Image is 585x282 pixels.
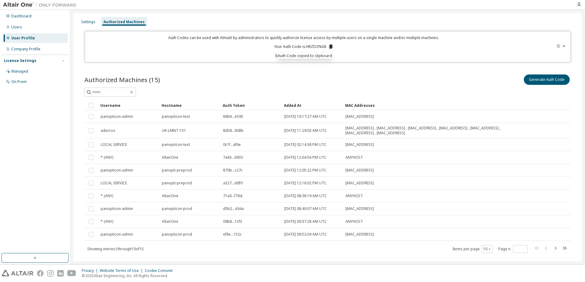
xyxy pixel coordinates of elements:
div: User Profile [11,36,35,41]
span: 66b6...e595 [223,114,243,119]
div: Dashboard [11,14,32,19]
div: Settings [81,20,95,24]
span: * (ANY) [101,193,113,198]
span: [MAC_ADDRESS] [345,232,374,237]
span: [DATE] 12:16:02 PM UTC [284,181,326,186]
button: 10 [483,247,491,251]
div: Auth Code copied to clipboard [278,53,332,59]
span: 0c1f...af6e [223,142,241,147]
p: © 2025 Altair Engineering, Inc. All Rights Reserved. [82,273,176,278]
span: [MAC_ADDRESS] [345,114,374,119]
div: Authorized Machines [103,20,145,24]
span: * (ANY) [101,219,113,224]
span: 7a63...6933 [223,155,243,160]
span: 870b...c27c [223,168,243,173]
div: Cookie Consent [145,268,176,273]
span: ANYHOST [345,219,363,224]
img: altair_logo.svg [2,270,33,277]
span: 71a0...f76d [223,193,242,198]
span: AltairOne [162,219,178,224]
img: Altair One [3,2,80,8]
span: [MAC_ADDRESS] [345,181,374,186]
span: panopti-preprod [162,168,192,173]
p: Expires in 14 minutes, 15 seconds [89,53,519,58]
div: Username [100,100,157,110]
span: [DATE] 12:05:22 PM UTC [284,168,326,173]
span: AltairOne [162,193,178,198]
img: instagram.svg [47,270,54,277]
div: Hostname [162,100,218,110]
span: panopticon-test [162,142,190,147]
span: panopticon-admin [101,232,133,237]
span: [DATE] 09:52:04 AM UTC [284,232,327,237]
span: 09b8...1cf3 [223,219,242,224]
div: Website Terms of Use [100,268,145,273]
div: Users [11,25,22,30]
p: Your Auth Code is: HRZDZNG8 [274,44,333,49]
span: adecros [101,128,115,133]
span: ANYHOST [345,193,363,198]
span: Items per page [453,245,493,253]
div: Privacy [82,268,100,273]
img: youtube.svg [67,270,76,277]
span: [DATE] 02:14:38 PM UTC [284,142,326,147]
span: [MAC_ADDRESS] , [MAC_ADDRESS] , [MAC_ADDRESS] , [MAC_ADDRESS] , [MAC_ADDRESS] , [MAC_ADDRESS] , [... [345,126,503,136]
span: panopticon-prod [162,206,192,211]
img: linkedin.svg [57,270,64,277]
img: facebook.svg [37,270,43,277]
span: panopticon-admin [101,206,133,211]
span: LOCAL SERVICE [101,181,127,186]
span: [MAC_ADDRESS] [345,168,374,173]
span: * (ANY) [101,155,113,160]
span: Showing entries 1 through 10 of 15 [87,246,144,251]
span: [DATE] 09:37:28 AM UTC [284,219,327,224]
span: [DATE] 12:04:56 PM UTC [284,155,326,160]
div: MAC Addresses [345,100,504,110]
span: [MAC_ADDRESS] [345,142,374,147]
span: UK-LMNT-151 [162,128,186,133]
span: [DATE] 08:38:19 AM UTC [284,193,327,198]
span: LOCAL SERVICE [101,142,127,147]
span: [DATE] 08:40:07 AM UTC [284,206,327,211]
div: Company Profile [11,47,40,52]
span: a327...ddf0 [223,181,243,186]
span: panopticon-prod [162,232,192,237]
div: On Prem [11,79,27,84]
div: Managed [11,69,28,74]
div: Added At [284,100,340,110]
p: Auth Codes can be used with Almutil by administrators to quickly authorize license access by mult... [89,35,519,40]
span: panopti-preprod [162,181,192,186]
span: [DATE] 10:17:27 AM UTC [284,114,327,119]
span: panopticon-admin [101,114,133,119]
button: Generate Auth Code [524,74,570,85]
span: panopticon-admin [101,168,133,173]
div: License Settings [4,58,36,63]
span: ef8e...152c [223,232,242,237]
span: Authorized Machines (15) [84,75,160,84]
span: panopticon-test [162,114,190,119]
span: ANYHOST [345,155,363,160]
span: d5b2...d44a [223,206,244,211]
span: [MAC_ADDRESS] [345,206,374,211]
span: [DATE] 11:29:03 AM UTC [284,128,327,133]
span: 8d58...808b [223,128,244,133]
span: Page n. [498,245,528,253]
div: Auth Token [223,100,279,110]
span: AltairOne [162,155,178,160]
